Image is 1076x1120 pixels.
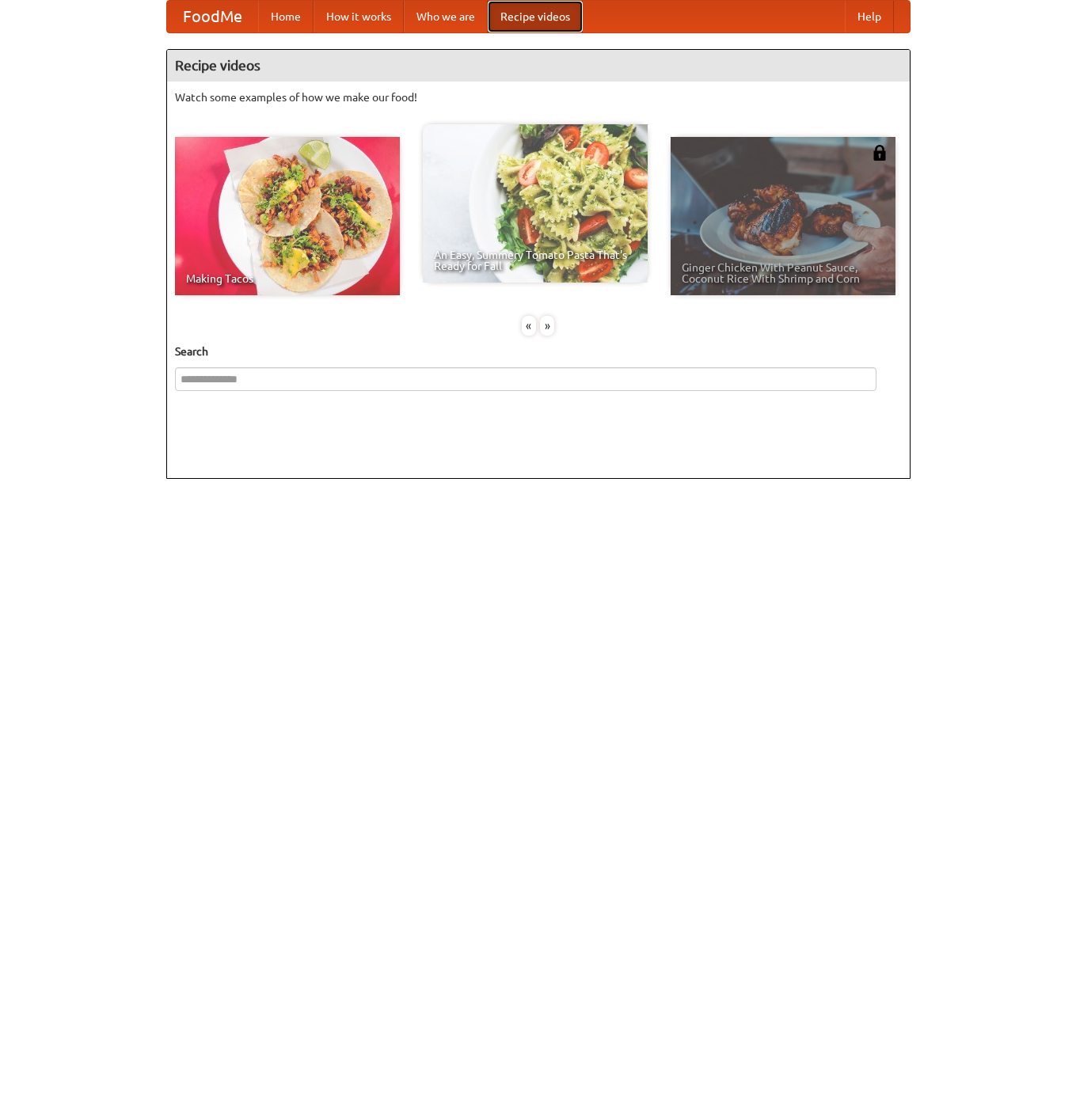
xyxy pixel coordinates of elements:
div: « [522,316,536,336]
a: Home [258,1,314,32]
h4: Recipe videos [167,50,910,82]
p: Watch some examples of how we make our food! [175,89,902,105]
span: Making Tacos [186,273,389,284]
a: Help [845,1,894,32]
a: Recipe videos [488,1,583,32]
a: Making Tacos [175,137,400,295]
h5: Search [175,344,902,359]
a: An Easy, Summery Tomato Pasta That's Ready for Fall [423,124,648,283]
a: Who we are [404,1,488,32]
img: 483408.png [872,145,888,161]
a: FoodMe [167,1,258,32]
a: How it works [314,1,404,32]
span: An Easy, Summery Tomato Pasta That's Ready for Fall [434,249,637,271]
div: » [540,316,554,336]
